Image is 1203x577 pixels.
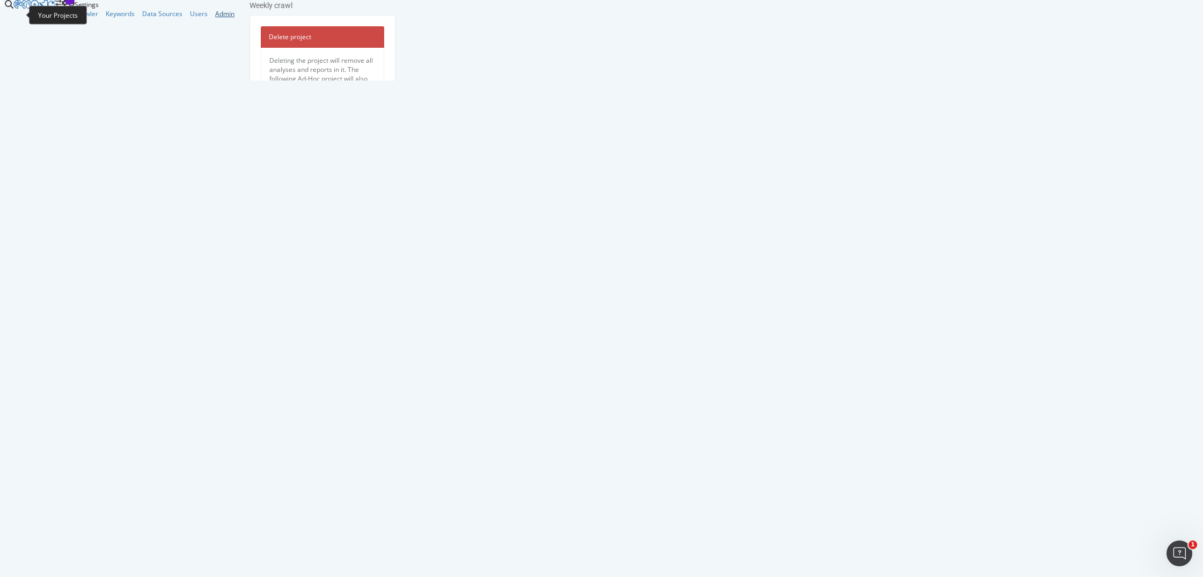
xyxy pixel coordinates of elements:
[190,9,208,18] a: Users
[1167,541,1192,566] iframe: Intercom live chat
[142,9,182,18] a: Data Sources
[27,32,134,42] h4: Delete project
[38,11,78,20] div: Your Projects
[27,56,134,93] p: Deleting the project will remove all analyses and reports in it. The following Ad-Hoc project wil...
[215,9,234,18] a: Admin
[106,9,135,18] a: Keywords
[1189,541,1197,549] span: 1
